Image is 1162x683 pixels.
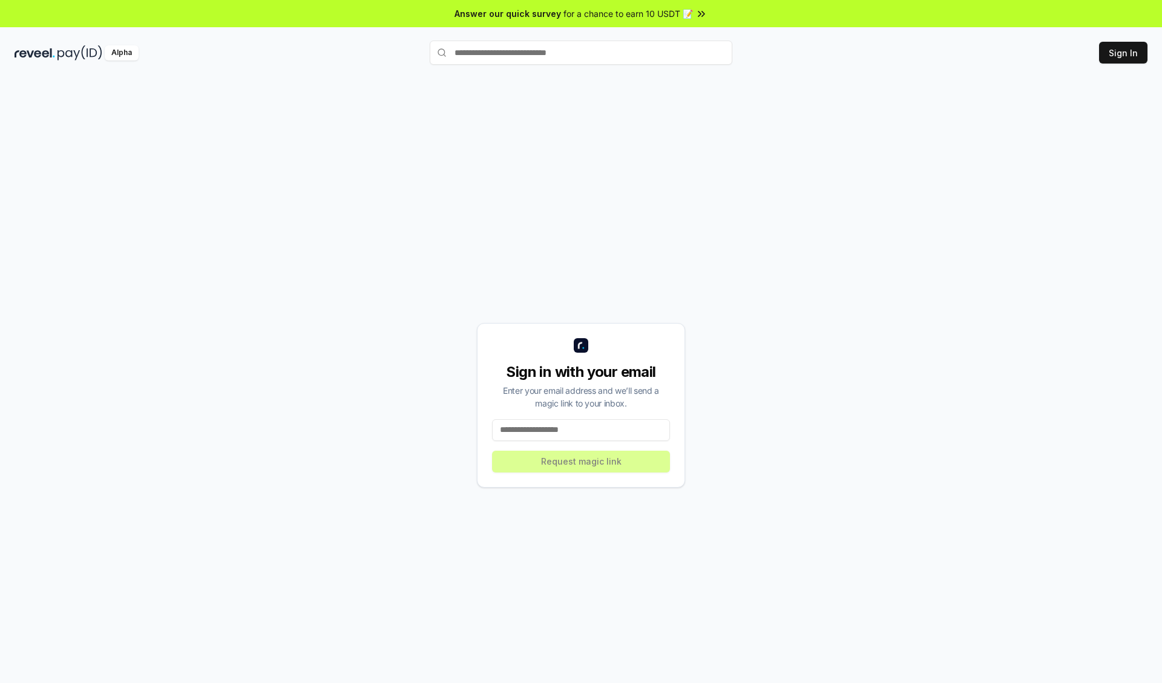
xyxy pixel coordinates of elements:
div: Alpha [105,45,139,60]
img: logo_small [574,338,588,353]
img: reveel_dark [15,45,55,60]
span: Answer our quick survey [455,7,561,20]
button: Sign In [1099,42,1147,64]
div: Sign in with your email [492,362,670,382]
img: pay_id [57,45,102,60]
div: Enter your email address and we’ll send a magic link to your inbox. [492,384,670,410]
span: for a chance to earn 10 USDT 📝 [563,7,693,20]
